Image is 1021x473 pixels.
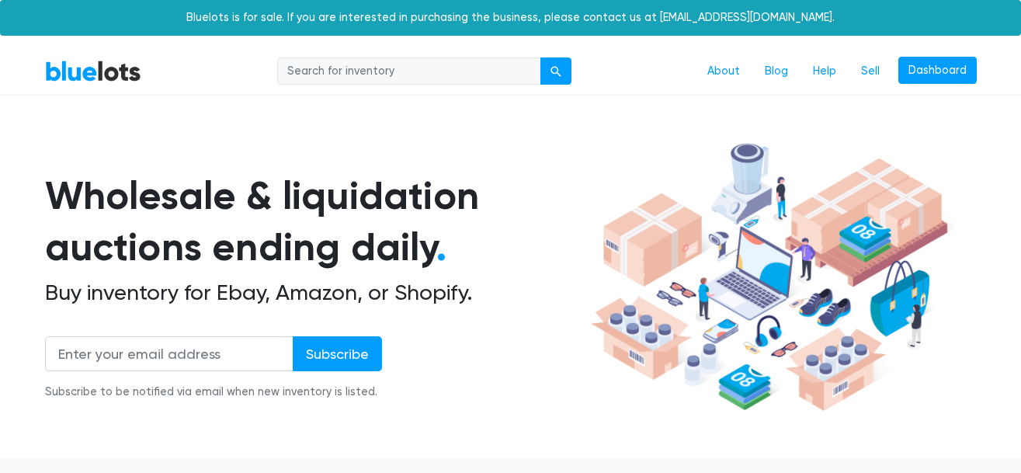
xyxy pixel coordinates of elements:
input: Enter your email address [45,336,293,371]
input: Search for inventory [277,57,541,85]
h1: Wholesale & liquidation auctions ending daily [45,170,585,273]
img: hero-ee84e7d0318cb26816c560f6b4441b76977f77a177738b4e94f68c95b2b83dbb.png [585,136,953,419]
input: Subscribe [293,336,382,371]
h2: Buy inventory for Ebay, Amazon, or Shopify. [45,280,585,306]
a: Dashboard [898,57,977,85]
span: . [436,224,446,270]
a: Blog [752,57,800,86]
div: Subscribe to be notified via email when new inventory is listed. [45,384,382,401]
a: BlueLots [45,60,141,82]
a: About [695,57,752,86]
a: Sell [849,57,892,86]
a: Help [800,57,849,86]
